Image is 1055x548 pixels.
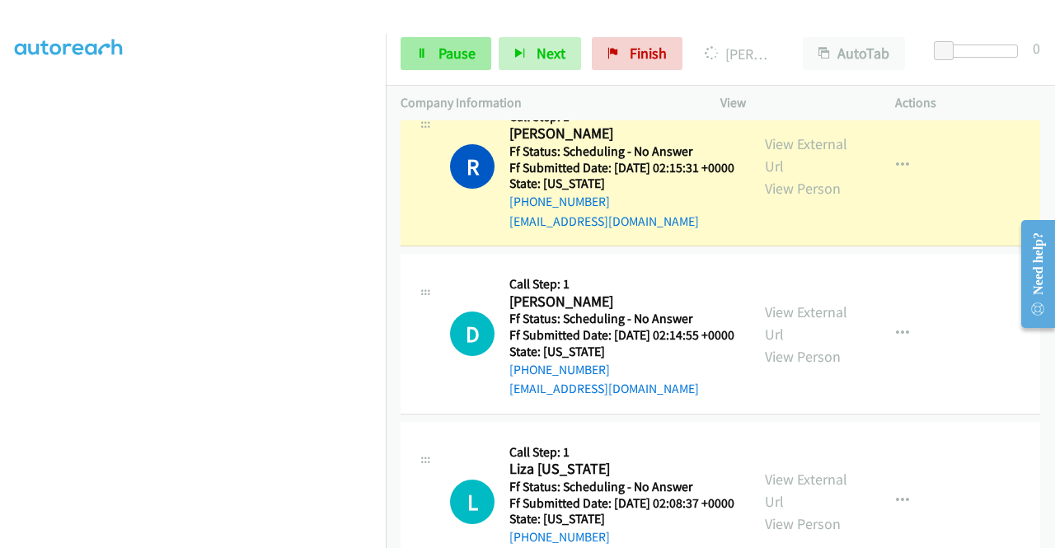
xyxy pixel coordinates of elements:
a: Pause [401,37,491,70]
h5: Ff Submitted Date: [DATE] 02:14:55 +0000 [509,327,734,344]
div: 0 [1033,37,1040,59]
button: Next [499,37,581,70]
a: View Person [765,514,841,533]
h5: Ff Status: Scheduling - No Answer [509,479,734,495]
h5: State: [US_STATE] [509,511,734,527]
a: View Person [765,347,841,366]
a: View External Url [765,302,847,344]
a: Finish [592,37,682,70]
p: Company Information [401,93,691,113]
a: [PHONE_NUMBER] [509,529,610,545]
a: [EMAIL_ADDRESS][DOMAIN_NAME] [509,213,699,229]
span: Finish [630,44,667,63]
a: View External Url [765,470,847,511]
a: View Person [765,179,841,198]
h5: Ff Submitted Date: [DATE] 02:08:37 +0000 [509,495,734,512]
h5: Ff Status: Scheduling - No Answer [509,311,734,327]
span: Next [537,44,565,63]
iframe: Resource Center [1008,208,1055,340]
a: [EMAIL_ADDRESS][DOMAIN_NAME] [509,381,699,396]
a: View External Url [765,134,847,176]
span: Pause [438,44,476,63]
h2: Liza [US_STATE] [509,460,729,479]
div: The call is yet to be attempted [450,480,495,524]
h5: Ff Status: Scheduling - No Answer [509,143,734,160]
h5: State: [US_STATE] [509,176,734,192]
div: The call is yet to be attempted [450,311,495,356]
a: [PHONE_NUMBER] [509,194,610,209]
p: View [720,93,865,113]
a: [PHONE_NUMBER] [509,362,610,377]
p: [PERSON_NAME] [705,43,773,65]
p: Actions [895,93,1040,113]
button: AutoTab [803,37,905,70]
h1: D [450,311,495,356]
h1: L [450,480,495,524]
h2: [PERSON_NAME] [509,293,729,311]
h1: R [450,144,495,189]
h5: Ff Submitted Date: [DATE] 02:15:31 +0000 [509,160,734,176]
h5: Call Step: 1 [509,444,734,461]
h5: Call Step: 1 [509,276,734,293]
h2: [PERSON_NAME] [509,124,729,143]
h5: State: [US_STATE] [509,344,734,360]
